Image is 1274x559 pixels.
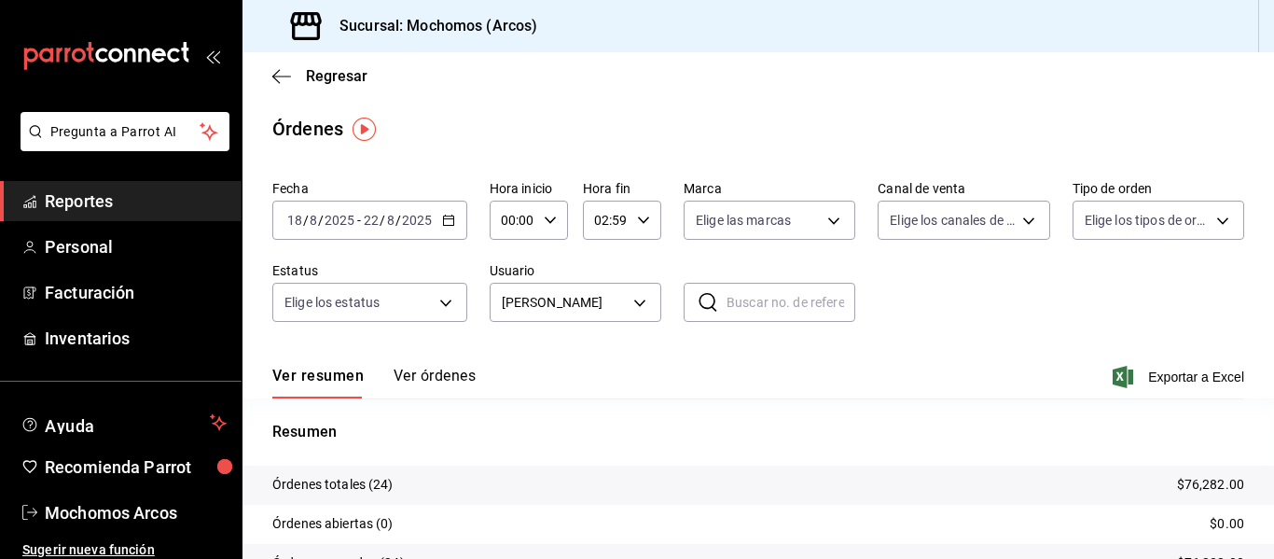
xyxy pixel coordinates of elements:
[13,135,229,155] a: Pregunta a Parrot AI
[303,213,309,228] span: /
[684,182,855,195] label: Marca
[395,213,401,228] span: /
[45,326,227,351] span: Inventarios
[1210,514,1244,534] p: $0.00
[353,118,376,141] img: Tooltip marker
[386,213,395,228] input: --
[45,500,227,525] span: Mochomos Arcos
[205,49,220,63] button: open_drawer_menu
[45,280,227,305] span: Facturación
[325,15,537,37] h3: Sucursal: Mochomos (Arcos)
[727,284,855,321] input: Buscar no. de referencia
[1073,182,1244,195] label: Tipo de orden
[45,454,227,480] span: Recomienda Parrot
[318,213,324,228] span: /
[1177,475,1244,495] p: $76,282.00
[272,182,467,195] label: Fecha
[306,67,367,85] span: Regresar
[272,67,367,85] button: Regresar
[583,182,661,195] label: Hora fin
[380,213,385,228] span: /
[272,421,1244,443] p: Resumen
[324,213,355,228] input: ----
[490,182,568,195] label: Hora inicio
[21,112,229,151] button: Pregunta a Parrot AI
[490,264,661,277] label: Usuario
[357,213,361,228] span: -
[309,213,318,228] input: --
[45,412,202,434] span: Ayuda
[1085,211,1210,230] span: Elige los tipos de orden
[272,115,343,143] div: Órdenes
[272,367,364,398] button: Ver resumen
[284,293,380,312] span: Elige los estatus
[394,367,476,398] button: Ver órdenes
[272,514,394,534] p: Órdenes abiertas (0)
[50,122,201,142] span: Pregunta a Parrot AI
[401,213,433,228] input: ----
[272,475,394,495] p: Órdenes totales (24)
[878,182,1049,195] label: Canal de venta
[45,234,227,259] span: Personal
[45,189,227,214] span: Reportes
[1116,366,1244,388] button: Exportar a Excel
[502,293,627,313] span: [PERSON_NAME]
[363,213,380,228] input: --
[890,211,1015,230] span: Elige los canales de venta
[286,213,303,228] input: --
[272,367,476,398] div: navigation tabs
[696,211,791,230] span: Elige las marcas
[272,264,467,277] label: Estatus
